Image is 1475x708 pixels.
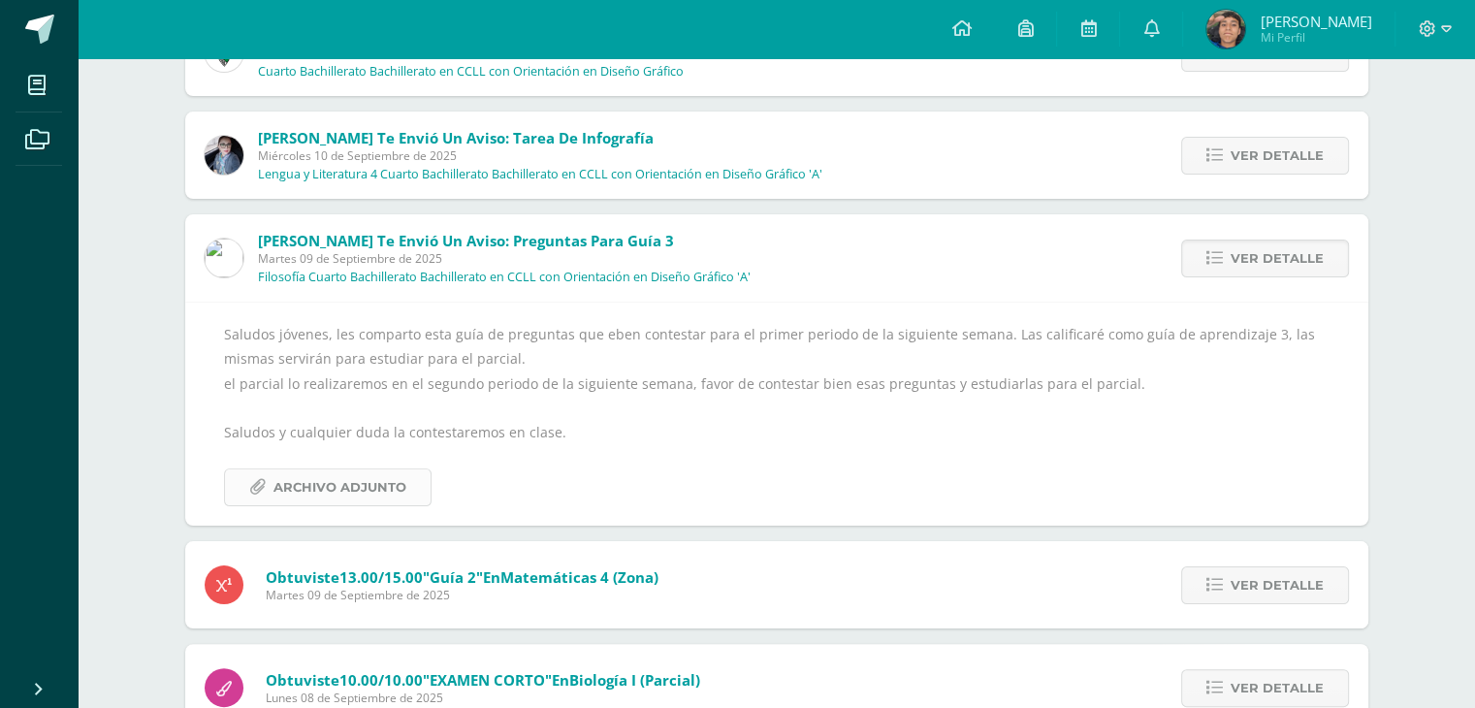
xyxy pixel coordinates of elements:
[224,322,1330,506] div: Saludos jóvenes, les comparto esta guía de preguntas que eben contestar para el primer periodo de...
[500,567,658,587] span: Matemáticas 4 (Zona)
[258,231,674,250] span: [PERSON_NAME] te envió un aviso: Preguntas para guía 3
[266,567,658,587] span: Obtuviste en
[258,167,822,182] p: Lengua y Literatura 4 Cuarto Bachillerato Bachillerato en CCLL con Orientación en Diseño Gráfico 'A'
[205,239,243,277] img: 6dfd641176813817be49ede9ad67d1c4.png
[1231,241,1324,276] span: Ver detalle
[1231,670,1324,706] span: Ver detalle
[205,136,243,175] img: 702136d6d401d1cd4ce1c6f6778c2e49.png
[339,670,423,690] span: 10.00/10.00
[273,469,406,505] span: Archivo Adjunto
[266,690,700,706] span: Lunes 08 de Septiembre de 2025
[258,250,751,267] span: Martes 09 de Septiembre de 2025
[266,587,658,603] span: Martes 09 de Septiembre de 2025
[258,128,654,147] span: [PERSON_NAME] te envió un aviso: Tarea de Infografía
[224,468,432,506] a: Archivo Adjunto
[1260,29,1371,46] span: Mi Perfil
[1231,567,1324,603] span: Ver detalle
[258,270,751,285] p: Filosofía Cuarto Bachillerato Bachillerato en CCLL con Orientación en Diseño Gráfico 'A'
[1206,10,1245,48] img: 0d74eeb2ba3bef1758afca8a13c7b09a.png
[423,670,552,690] span: "EXAMEN CORTO"
[258,64,684,80] p: Cuarto Bachillerato Bachillerato en CCLL con Orientación en Diseño Gráfico
[1231,138,1324,174] span: Ver detalle
[266,670,700,690] span: Obtuviste en
[423,567,483,587] span: "Guía 2"
[339,567,423,587] span: 13.00/15.00
[569,670,700,690] span: Biología I (Parcial)
[1260,12,1371,31] span: [PERSON_NAME]
[258,147,822,164] span: Miércoles 10 de Septiembre de 2025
